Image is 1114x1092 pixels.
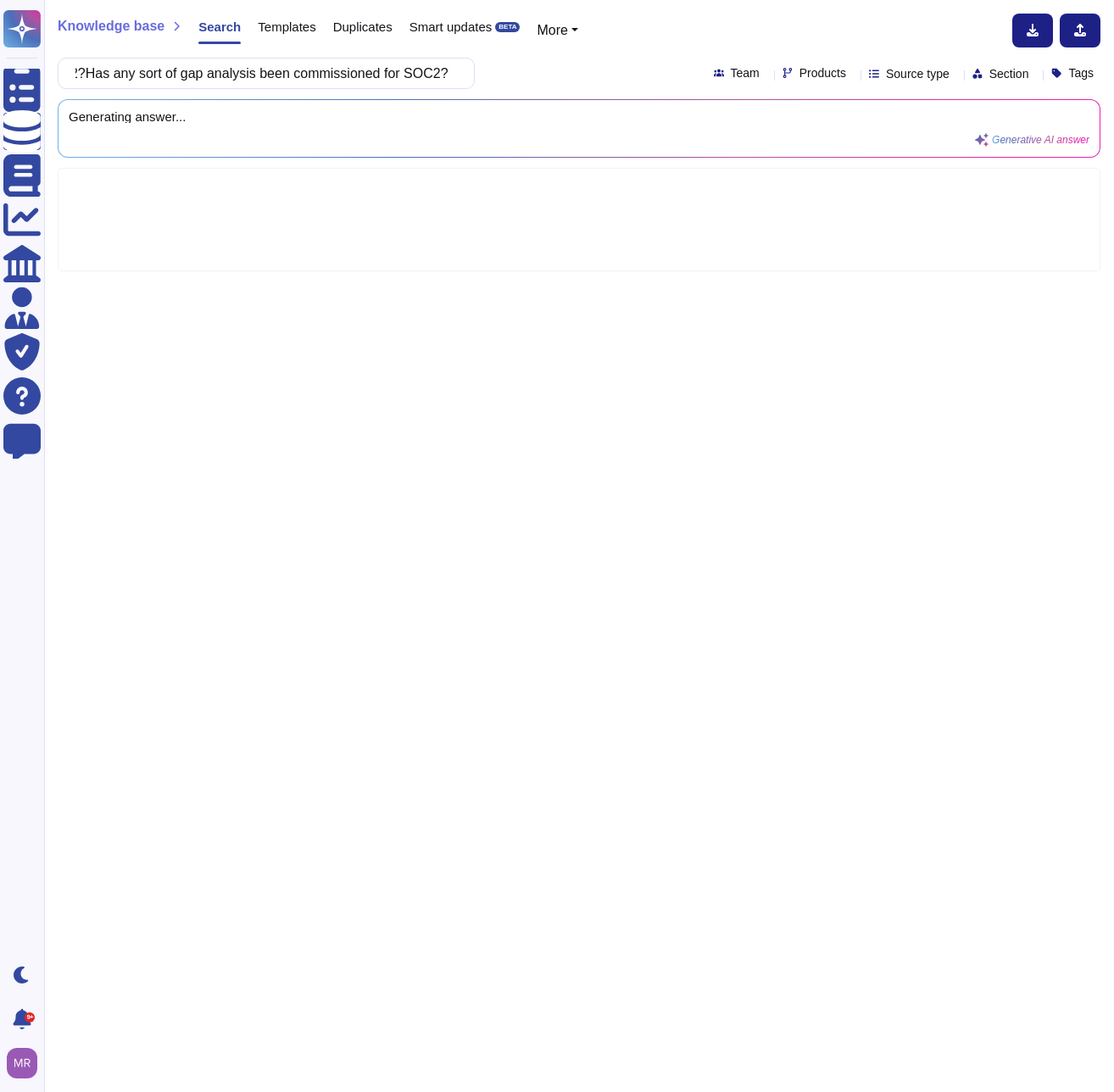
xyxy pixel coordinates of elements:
span: Templates [258,20,315,33]
span: Tags [1068,67,1094,79]
img: user [7,1048,37,1078]
span: Knowledge base [58,19,164,33]
span: Products [799,67,846,79]
span: Duplicates [333,20,393,33]
span: Generating answer... [69,110,1089,123]
button: user [3,1045,49,1082]
span: Generative AI answer [992,135,1089,145]
div: BETA [495,22,520,32]
span: Smart updates [409,20,493,33]
span: More [537,23,567,37]
span: Team [731,67,760,79]
div: 9+ [25,1012,35,1022]
span: Search [198,20,241,33]
span: Source type [886,68,950,80]
span: Section [989,68,1029,80]
button: More [537,20,578,41]
input: Search a question or template... [67,58,457,88]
